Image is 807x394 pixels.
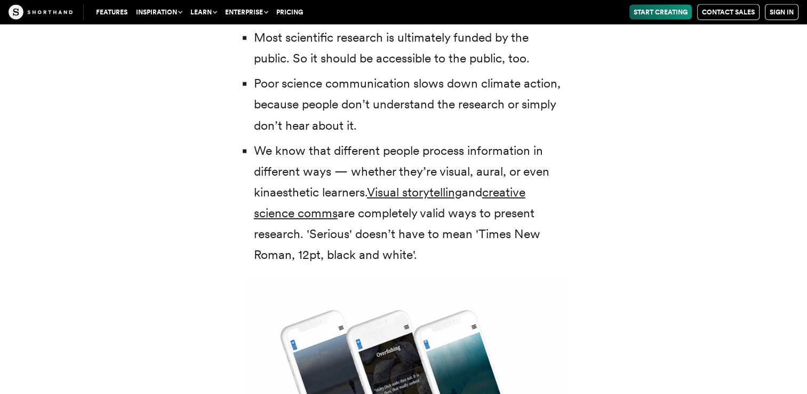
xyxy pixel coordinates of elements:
img: The Craft [9,5,73,20]
a: Visual storytelling [367,185,462,200]
a: Start Creating [629,5,692,20]
button: Inspiration [132,5,186,20]
a: Pricing [272,5,307,20]
a: Sign in [765,4,798,20]
li: Poor science communication slows down climate action, because people don’t understand the researc... [254,73,564,136]
a: creative science comms [254,185,525,220]
a: Contact Sales [697,4,760,20]
button: Enterprise [221,5,272,20]
li: Most scientific research is ultimately funded by the public. So it should be accessible to the pu... [254,27,564,69]
button: Learn [186,5,221,20]
li: We know that different people process information in different ways — whether they’re visual, aur... [254,140,564,266]
a: Features [92,5,132,20]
